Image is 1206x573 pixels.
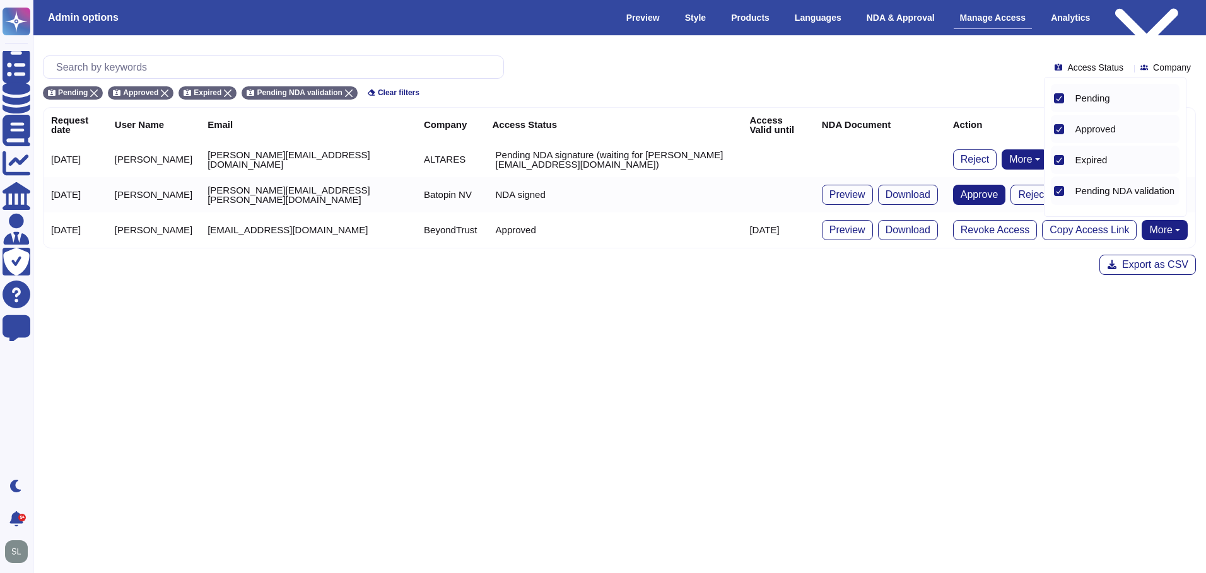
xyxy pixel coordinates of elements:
[1075,124,1175,135] div: Approved
[1075,154,1108,166] span: Expired
[257,89,342,96] span: Pending NDA validation
[107,108,200,142] th: User Name
[822,220,873,240] button: Preview
[961,154,989,165] span: Reject
[5,540,28,563] img: user
[416,212,485,248] td: BeyondTrust
[1075,93,1110,104] span: Pending
[860,7,941,28] div: NDA & Approval
[44,142,107,177] td: [DATE]
[1045,7,1096,28] div: Analytics
[742,212,814,248] td: [DATE]
[1050,225,1129,235] span: Copy Access Link
[679,7,712,28] div: Style
[1153,63,1191,72] span: Company
[1042,220,1137,240] button: Copy Access Link
[1099,255,1196,275] button: Export as CSV
[1070,177,1180,205] div: Pending NDA validation
[1122,260,1188,270] span: Export as CSV
[822,185,873,205] button: Preview
[194,89,221,96] span: Expired
[886,225,930,235] span: Download
[788,7,848,28] div: Languages
[416,177,485,212] td: Batopin NV
[496,190,546,199] p: NDA signed
[953,149,997,170] button: Reject
[107,142,200,177] td: [PERSON_NAME]
[44,108,107,142] th: Request date
[945,108,1195,142] th: Action
[814,108,945,142] th: NDA Document
[18,514,26,521] div: 9+
[496,225,536,234] p: Approved
[1070,207,1180,236] div: Pending NDA signature
[107,177,200,212] td: [PERSON_NAME]
[954,7,1033,29] div: Manage Access
[961,225,1029,235] span: Revoke Access
[416,108,485,142] th: Company
[1010,185,1054,205] button: Reject
[44,177,107,212] td: [DATE]
[416,142,485,177] td: ALTARES
[1067,63,1123,72] span: Access Status
[485,108,742,142] th: Access Status
[1142,220,1188,240] button: More
[886,190,930,200] span: Download
[1018,190,1046,200] span: Reject
[200,212,416,248] td: [EMAIL_ADDRESS][DOMAIN_NAME]
[496,150,735,169] p: Pending NDA signature (waiting for [PERSON_NAME][EMAIL_ADDRESS][DOMAIN_NAME])
[44,212,107,248] td: [DATE]
[1002,149,1048,170] button: More
[50,56,503,78] input: Search by keywords
[742,108,814,142] th: Access Valid until
[200,108,416,142] th: Email
[725,7,776,28] div: Products
[123,89,158,96] span: Approved
[378,89,419,96] span: Clear filters
[200,142,416,177] td: [PERSON_NAME][EMAIL_ADDRESS][DOMAIN_NAME]
[200,177,416,212] td: [PERSON_NAME][EMAIL_ADDRESS][PERSON_NAME][DOMAIN_NAME]
[3,538,37,565] button: user
[1070,84,1180,112] div: Pending
[953,185,1006,205] button: Approve
[107,212,200,248] td: [PERSON_NAME]
[1070,146,1180,174] div: Expired
[878,220,938,240] button: Download
[829,190,865,200] span: Preview
[829,225,865,235] span: Preview
[878,185,938,205] button: Download
[58,89,88,96] span: Pending
[1075,185,1175,197] span: Pending NDA validation
[1075,93,1175,104] div: Pending
[961,190,998,200] span: Approve
[620,7,666,28] div: Preview
[1070,115,1180,143] div: Approved
[48,11,119,23] h3: Admin options
[953,220,1037,240] button: Revoke Access
[1075,154,1175,166] div: Expired
[1075,124,1116,135] span: Approved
